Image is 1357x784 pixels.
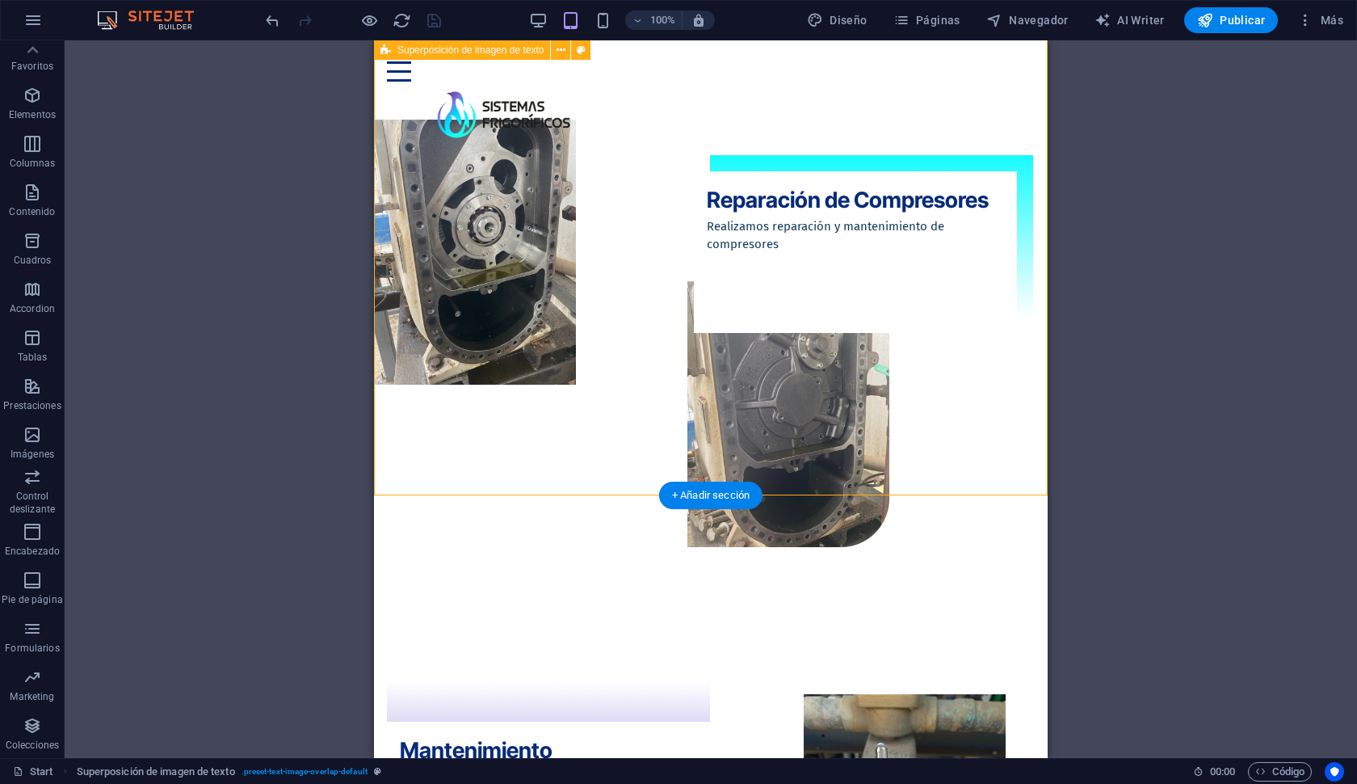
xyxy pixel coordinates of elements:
[10,302,55,315] p: Accordion
[1255,762,1304,782] span: Código
[374,767,381,776] i: Este elemento es un preajuste personalizable
[2,593,62,606] p: Pie de página
[263,11,282,30] i: Deshacer: Cambiar posicionamiento (Ctrl+Z)
[263,11,282,30] button: undo
[1193,762,1236,782] h6: Tiempo de la sesión
[3,399,61,412] p: Prestaciones
[10,690,54,703] p: Marketing
[807,12,868,28] span: Diseño
[242,762,368,782] span: . preset-text-image-overlap-default
[77,762,381,782] nav: breadcrumb
[1210,762,1235,782] span: 00 00
[10,157,56,170] p: Columnas
[5,545,60,558] p: Encabezado
[659,482,763,509] div: + Añadir sección
[1088,7,1171,33] button: AI Writer
[1248,762,1312,782] button: Código
[18,351,48,364] p: Tablas
[397,45,544,55] span: Superposición de imagen de texto
[77,762,235,782] span: Haz clic para seleccionar y doble clic para editar
[800,7,874,33] button: Diseño
[14,254,52,267] p: Cuadros
[11,60,53,73] p: Favoritos
[1297,12,1343,28] span: Más
[1184,7,1279,33] button: Publicar
[6,739,59,752] p: Colecciones
[691,13,706,27] i: Al redimensionar, ajustar el nivel de zoom automáticamente para ajustarse al dispositivo elegido.
[887,7,967,33] button: Páginas
[9,205,55,218] p: Contenido
[1325,762,1344,782] button: Usercentrics
[1094,12,1165,28] span: AI Writer
[9,108,56,121] p: Elementos
[893,12,960,28] span: Páginas
[625,11,683,30] button: 100%
[93,11,214,30] img: Editor Logo
[13,762,53,782] a: Haz clic para cancelar la selección y doble clic para abrir páginas
[986,12,1069,28] span: Navegador
[392,11,411,30] button: reload
[980,7,1075,33] button: Navegador
[11,448,54,461] p: Imágenes
[1197,12,1266,28] span: Publicar
[1221,765,1224,778] span: :
[649,11,675,30] h6: 100%
[5,642,59,655] p: Formularios
[1291,7,1350,33] button: Más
